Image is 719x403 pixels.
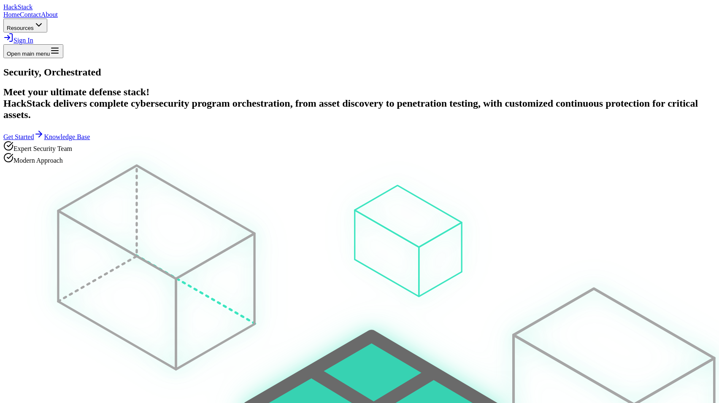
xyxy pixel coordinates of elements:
[3,98,698,120] span: HackStack delivers complete cybersecurity program orchestration, from asset discovery to penetrat...
[20,11,41,18] a: Contact
[3,141,716,153] div: Expert Security Team
[44,133,90,140] a: Knowledge Base
[3,67,716,78] h1: Security,
[3,37,33,44] a: Sign In
[3,3,32,11] span: Hack
[7,25,34,31] span: Resources
[3,133,44,140] a: Get Started
[124,86,149,97] strong: stack!
[44,67,101,78] span: Orchestrated
[3,44,63,58] button: Open main menu
[3,3,32,11] a: HackStack
[18,3,33,11] span: Stack
[14,37,33,44] span: Sign In
[41,11,58,18] a: About
[3,153,716,164] div: Modern Approach
[3,11,20,18] a: Home
[7,51,50,57] span: Open main menu
[3,86,716,121] h2: Meet your ultimate defense
[3,19,47,32] button: Resources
